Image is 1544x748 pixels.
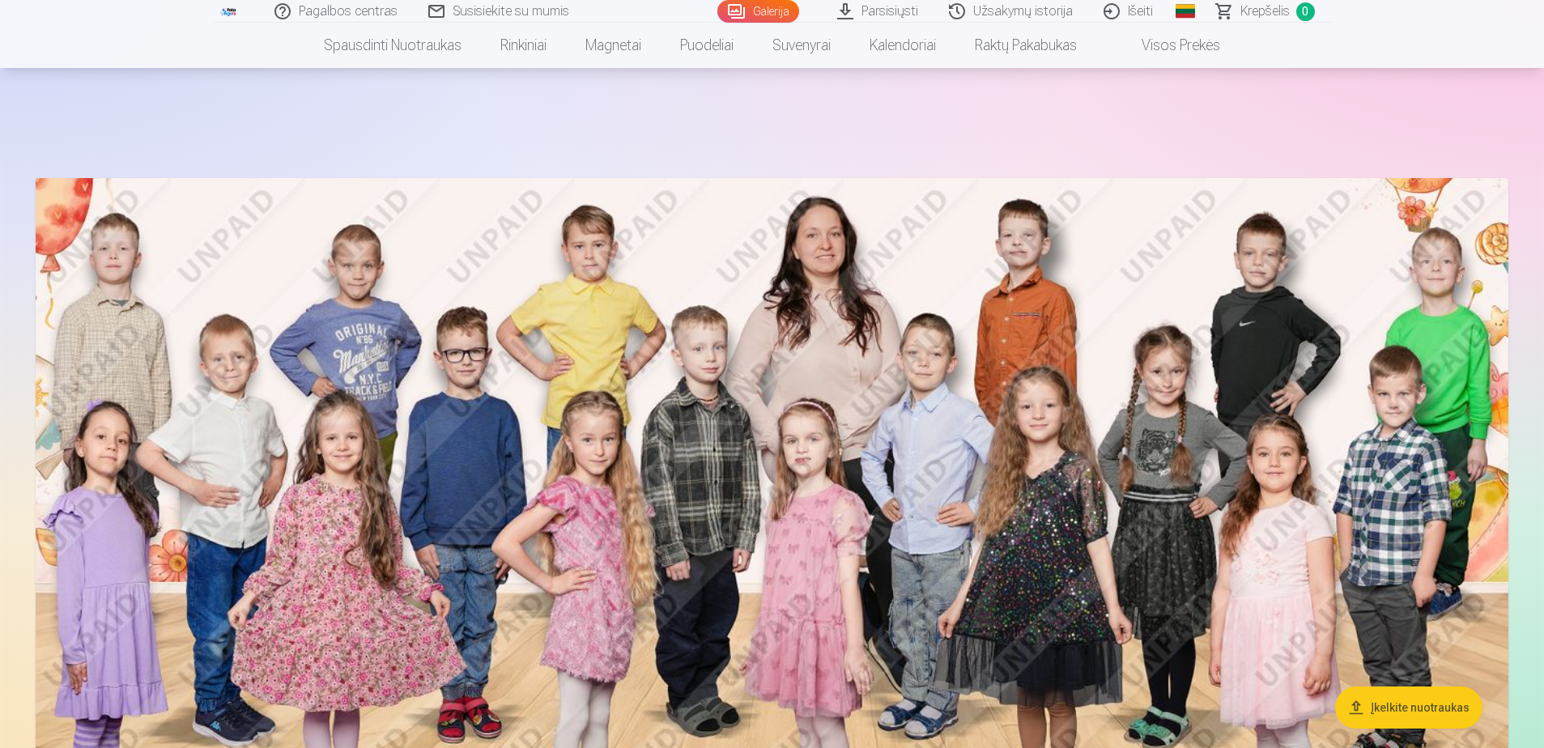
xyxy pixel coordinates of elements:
[955,23,1096,68] a: Raktų pakabukas
[220,6,238,16] img: /fa5
[481,23,566,68] a: Rinkiniai
[1335,686,1482,729] button: Įkelkite nuotraukas
[1240,2,1290,21] span: Krepšelis
[1296,2,1315,21] span: 0
[661,23,753,68] a: Puodeliai
[566,23,661,68] a: Magnetai
[850,23,955,68] a: Kalendoriai
[753,23,850,68] a: Suvenyrai
[1096,23,1240,68] a: Visos prekės
[304,23,481,68] a: Spausdinti nuotraukas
